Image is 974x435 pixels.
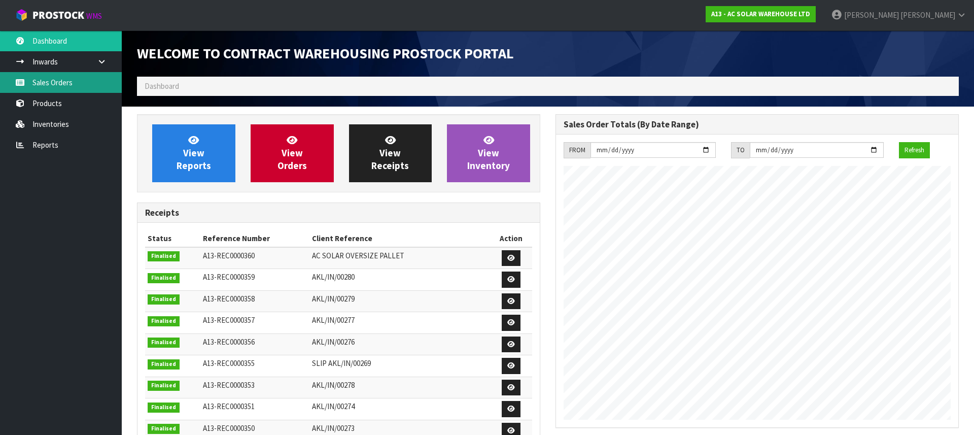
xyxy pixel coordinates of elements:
[312,423,355,433] span: AKL/IN/00273
[203,337,255,347] span: A13-REC0000356
[203,423,255,433] span: A13-REC0000350
[148,338,180,348] span: Finalised
[148,273,180,283] span: Finalised
[312,294,355,304] span: AKL/IN/00279
[148,294,180,305] span: Finalised
[711,10,810,18] strong: A13 - AC SOLAR WAREHOUSE LTD
[203,380,255,390] span: A13-REC0000353
[203,401,255,411] span: A13-REC0000351
[731,142,750,158] div: TO
[203,251,255,260] span: A13-REC0000360
[137,44,514,62] span: Welcome to Contract Warehousing ProStock Portal
[148,251,180,261] span: Finalised
[349,124,432,182] a: ViewReceipts
[844,10,899,20] span: [PERSON_NAME]
[312,315,355,325] span: AKL/IN/00277
[203,294,255,304] span: A13-REC0000358
[148,403,180,413] span: Finalised
[32,9,84,22] span: ProStock
[203,358,255,368] span: A13-REC0000355
[148,359,180,370] span: Finalised
[177,134,211,172] span: View Reports
[447,124,530,182] a: ViewInventory
[309,230,490,247] th: Client Reference
[145,81,179,91] span: Dashboard
[312,380,355,390] span: AKL/IN/00278
[148,424,180,434] span: Finalised
[148,316,180,326] span: Finalised
[203,272,255,282] span: A13-REC0000359
[15,9,28,21] img: cube-alt.png
[148,381,180,391] span: Finalised
[86,11,102,21] small: WMS
[467,134,510,172] span: View Inventory
[900,10,955,20] span: [PERSON_NAME]
[564,142,590,158] div: FROM
[145,230,200,247] th: Status
[899,142,930,158] button: Refresh
[152,124,235,182] a: ViewReports
[277,134,307,172] span: View Orders
[251,124,334,182] a: ViewOrders
[312,251,404,260] span: AC SOLAR OVERSIZE PALLET
[371,134,409,172] span: View Receipts
[312,401,355,411] span: AKL/IN/00274
[200,230,309,247] th: Reference Number
[490,230,532,247] th: Action
[564,120,951,129] h3: Sales Order Totals (By Date Range)
[312,272,355,282] span: AKL/IN/00280
[145,208,532,218] h3: Receipts
[312,337,355,347] span: AKL/IN/00276
[203,315,255,325] span: A13-REC0000357
[312,358,371,368] span: SLIP AKL/IN/00269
